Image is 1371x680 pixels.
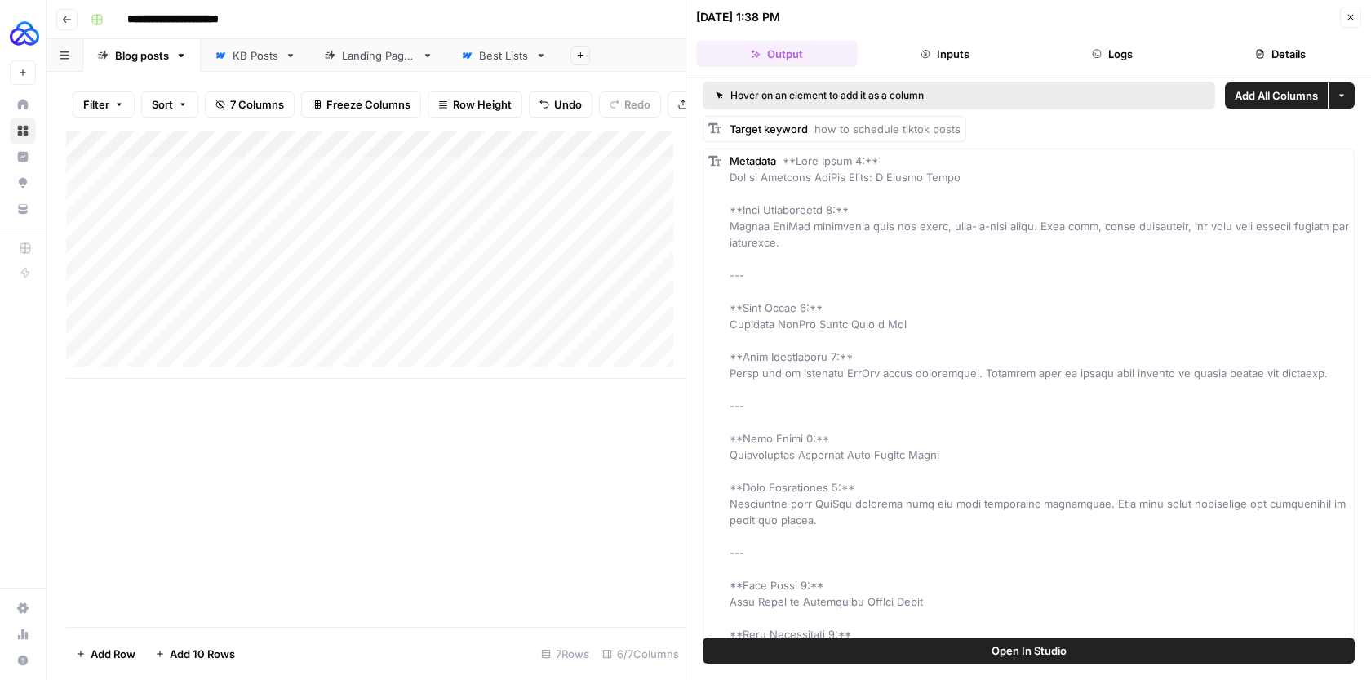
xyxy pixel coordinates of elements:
[115,47,169,64] div: Blog posts
[233,47,278,64] div: KB Posts
[535,641,596,667] div: 7 Rows
[864,41,1026,67] button: Inputs
[342,47,415,64] div: Landing Pages
[696,9,780,25] div: [DATE] 1:38 PM
[696,41,858,67] button: Output
[730,154,776,167] span: Metadata
[66,641,145,667] button: Add Row
[992,642,1067,659] span: Open In Studio
[10,196,36,222] a: Your Data
[1032,41,1194,67] button: Logs
[10,621,36,647] a: Usage
[310,39,447,72] a: Landing Pages
[1235,87,1318,104] span: Add All Columns
[145,641,245,667] button: Add 10 Rows
[814,122,961,136] span: how to schedule tiktok posts
[10,19,39,48] img: AUQ Logo
[624,96,650,113] span: Redo
[447,39,561,72] a: Best Lists
[479,47,529,64] div: Best Lists
[152,96,173,113] span: Sort
[73,91,135,118] button: Filter
[453,96,512,113] span: Row Height
[1200,41,1361,67] button: Details
[703,638,1355,664] button: Open In Studio
[529,91,592,118] button: Undo
[10,170,36,196] a: Opportunities
[10,595,36,621] a: Settings
[716,88,1063,103] div: Hover on an element to add it as a column
[91,646,135,662] span: Add Row
[301,91,421,118] button: Freeze Columns
[10,118,36,144] a: Browse
[326,96,410,113] span: Freeze Columns
[83,39,201,72] a: Blog posts
[10,91,36,118] a: Home
[599,91,661,118] button: Redo
[141,91,198,118] button: Sort
[554,96,582,113] span: Undo
[596,641,685,667] div: 6/7 Columns
[1225,82,1328,109] button: Add All Columns
[201,39,310,72] a: KB Posts
[83,96,109,113] span: Filter
[205,91,295,118] button: 7 Columns
[730,122,808,136] span: Target keyword
[230,96,284,113] span: 7 Columns
[10,13,36,54] button: Workspace: AUQ
[428,91,522,118] button: Row Height
[170,646,235,662] span: Add 10 Rows
[10,647,36,673] button: Help + Support
[10,144,36,170] a: Insights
